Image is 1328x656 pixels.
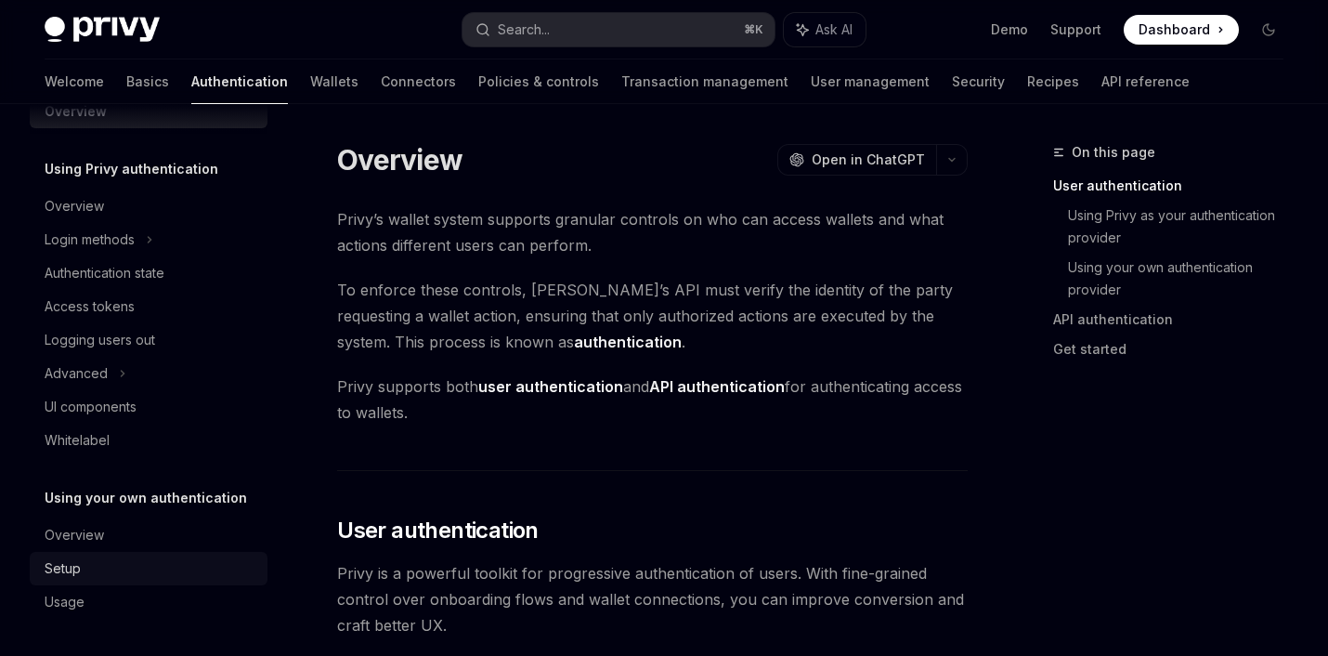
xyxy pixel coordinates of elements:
[30,585,267,619] a: Usage
[30,390,267,424] a: UI components
[1072,141,1155,164] span: On this page
[30,190,267,223] a: Overview
[191,59,288,104] a: Authentication
[45,429,110,452] div: Whitelabel
[30,552,267,585] a: Setup
[45,362,108,385] div: Advanced
[574,333,682,351] strong: authentication
[30,256,267,290] a: Authentication state
[337,374,968,426] span: Privy supports both and for authenticating access to wallets.
[126,59,169,104] a: Basics
[45,524,104,546] div: Overview
[462,13,775,46] button: Search...⌘K
[777,144,936,176] button: Open in ChatGPT
[1068,253,1298,305] a: Using your own authentication provider
[337,143,462,177] h1: Overview
[744,22,763,37] span: ⌘ K
[30,290,267,323] a: Access tokens
[45,396,137,418] div: UI components
[784,13,866,46] button: Ask AI
[1027,59,1079,104] a: Recipes
[45,229,135,251] div: Login methods
[991,20,1028,39] a: Demo
[30,518,267,552] a: Overview
[1254,15,1283,45] button: Toggle dark mode
[1053,335,1298,364] a: Get started
[381,59,456,104] a: Connectors
[1139,20,1210,39] span: Dashboard
[1101,59,1190,104] a: API reference
[478,377,623,396] strong: user authentication
[337,560,968,638] span: Privy is a powerful toolkit for progressive authentication of users. With fine-grained control ov...
[1053,171,1298,201] a: User authentication
[815,20,853,39] span: Ask AI
[30,323,267,357] a: Logging users out
[649,377,785,396] strong: API authentication
[1050,20,1101,39] a: Support
[1068,201,1298,253] a: Using Privy as your authentication provider
[337,277,968,355] span: To enforce these controls, [PERSON_NAME]’s API must verify the identity of the party requesting a...
[45,17,160,43] img: dark logo
[45,59,104,104] a: Welcome
[812,151,925,169] span: Open in ChatGPT
[45,195,104,217] div: Overview
[45,329,155,351] div: Logging users out
[45,487,247,509] h5: Using your own authentication
[1053,305,1298,335] a: API authentication
[952,59,1005,104] a: Security
[621,59,788,104] a: Transaction management
[45,558,81,580] div: Setup
[498,19,550,41] div: Search...
[337,206,968,258] span: Privy’s wallet system supports granular controls on who can access wallets and what actions diffe...
[1124,15,1239,45] a: Dashboard
[45,158,218,180] h5: Using Privy authentication
[478,59,599,104] a: Policies & controls
[45,295,135,318] div: Access tokens
[45,262,164,284] div: Authentication state
[45,591,85,613] div: Usage
[30,424,267,457] a: Whitelabel
[310,59,358,104] a: Wallets
[337,516,539,545] span: User authentication
[811,59,930,104] a: User management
